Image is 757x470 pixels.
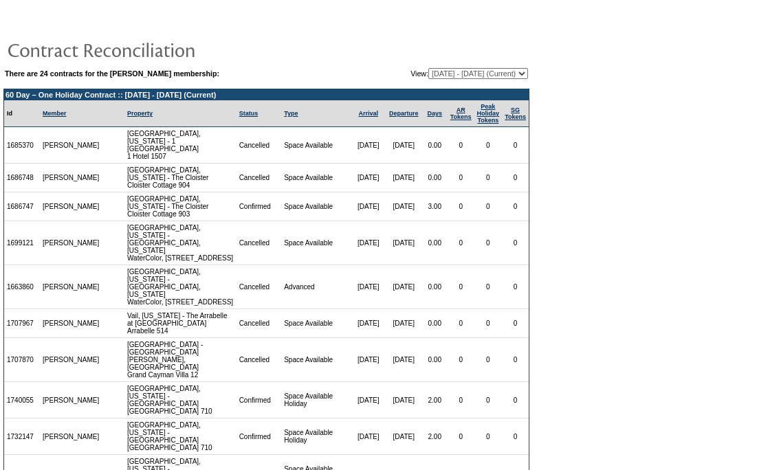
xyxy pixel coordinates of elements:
[427,110,442,117] a: Days
[422,265,448,309] td: 0.00
[502,192,529,221] td: 0
[7,36,282,63] img: pgTtlContractReconciliation.gif
[386,265,422,309] td: [DATE]
[502,418,529,455] td: 0
[237,265,282,309] td: Cancelled
[386,127,422,164] td: [DATE]
[40,382,102,418] td: [PERSON_NAME]
[448,127,474,164] td: 0
[448,338,474,382] td: 0
[237,309,282,338] td: Cancelled
[124,192,237,221] td: [GEOGRAPHIC_DATA], [US_STATE] - The Cloister Cloister Cottage 903
[237,192,282,221] td: Confirmed
[450,107,472,120] a: ARTokens
[4,221,40,265] td: 1699121
[351,382,385,418] td: [DATE]
[351,127,385,164] td: [DATE]
[5,69,219,78] b: There are 24 contracts for the [PERSON_NAME] membership:
[474,127,503,164] td: 0
[124,309,237,338] td: Vail, [US_STATE] - The Arrabelle at [GEOGRAPHIC_DATA] Arrabelle 514
[386,382,422,418] td: [DATE]
[422,382,448,418] td: 2.00
[237,164,282,192] td: Cancelled
[4,418,40,455] td: 1732147
[422,418,448,455] td: 2.00
[386,418,422,455] td: [DATE]
[474,418,503,455] td: 0
[422,127,448,164] td: 0.00
[448,382,474,418] td: 0
[40,221,102,265] td: [PERSON_NAME]
[124,382,237,418] td: [GEOGRAPHIC_DATA], [US_STATE] - [GEOGRAPHIC_DATA] [GEOGRAPHIC_DATA] 710
[474,382,503,418] td: 0
[502,164,529,192] td: 0
[237,382,282,418] td: Confirmed
[386,164,422,192] td: [DATE]
[448,418,474,455] td: 0
[474,192,503,221] td: 0
[351,265,385,309] td: [DATE]
[448,265,474,309] td: 0
[281,221,351,265] td: Space Available
[358,110,378,117] a: Arrival
[4,100,40,127] td: Id
[239,110,259,117] a: Status
[237,127,282,164] td: Cancelled
[502,338,529,382] td: 0
[422,309,448,338] td: 0.00
[284,110,298,117] a: Type
[343,68,528,79] td: View:
[40,127,102,164] td: [PERSON_NAME]
[281,338,351,382] td: Space Available
[474,265,503,309] td: 0
[4,265,40,309] td: 1663860
[474,164,503,192] td: 0
[281,164,351,192] td: Space Available
[422,338,448,382] td: 0.00
[389,110,419,117] a: Departure
[124,418,237,455] td: [GEOGRAPHIC_DATA], [US_STATE] - [GEOGRAPHIC_DATA] [GEOGRAPHIC_DATA] 710
[474,221,503,265] td: 0
[448,192,474,221] td: 0
[237,338,282,382] td: Cancelled
[4,127,40,164] td: 1685370
[281,265,351,309] td: Advanced
[40,164,102,192] td: [PERSON_NAME]
[124,221,237,265] td: [GEOGRAPHIC_DATA], [US_STATE] - [GEOGRAPHIC_DATA], [US_STATE] WaterColor, [STREET_ADDRESS]
[237,221,282,265] td: Cancelled
[40,338,102,382] td: [PERSON_NAME]
[448,221,474,265] td: 0
[351,338,385,382] td: [DATE]
[448,309,474,338] td: 0
[281,192,351,221] td: Space Available
[474,338,503,382] td: 0
[40,309,102,338] td: [PERSON_NAME]
[124,265,237,309] td: [GEOGRAPHIC_DATA], [US_STATE] - [GEOGRAPHIC_DATA], [US_STATE] WaterColor, [STREET_ADDRESS]
[124,127,237,164] td: [GEOGRAPHIC_DATA], [US_STATE] - 1 [GEOGRAPHIC_DATA] 1 Hotel 1507
[351,192,385,221] td: [DATE]
[281,127,351,164] td: Space Available
[386,192,422,221] td: [DATE]
[351,309,385,338] td: [DATE]
[4,89,529,100] td: 60 Day – One Holiday Contract :: [DATE] - [DATE] (Current)
[281,309,351,338] td: Space Available
[386,309,422,338] td: [DATE]
[502,309,529,338] td: 0
[351,418,385,455] td: [DATE]
[422,221,448,265] td: 0.00
[422,164,448,192] td: 0.00
[4,338,40,382] td: 1707870
[502,221,529,265] td: 0
[237,418,282,455] td: Confirmed
[124,338,237,382] td: [GEOGRAPHIC_DATA] - [GEOGRAPHIC_DATA][PERSON_NAME], [GEOGRAPHIC_DATA] Grand Cayman Villa 12
[386,221,422,265] td: [DATE]
[4,382,40,418] td: 1740055
[351,164,385,192] td: [DATE]
[4,164,40,192] td: 1686748
[281,382,351,418] td: Space Available Holiday
[505,107,526,120] a: SGTokens
[474,309,503,338] td: 0
[281,418,351,455] td: Space Available Holiday
[422,192,448,221] td: 3.00
[502,382,529,418] td: 0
